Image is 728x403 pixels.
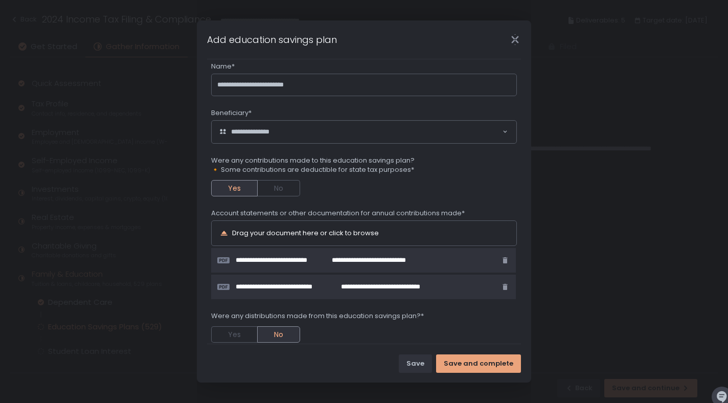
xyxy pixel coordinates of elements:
h1: Add education savings plan [207,33,337,47]
button: Save [399,354,432,373]
div: Search for option [212,121,516,143]
span: Were any contributions made to this education savings plan? [211,156,415,165]
button: No [257,326,300,343]
span: Account statements or other documentation for annual contributions made* [211,209,465,218]
div: Save [406,359,424,368]
div: Save and complete [444,359,513,368]
span: Beneficiary* [211,108,252,118]
span: Were any distributions made from this education savings plan?* [211,311,424,321]
input: Search for option [284,127,502,137]
div: Drag your document here or click to browse [232,230,379,236]
button: Yes [211,180,258,196]
div: Close [498,34,531,46]
button: Save and complete [436,354,521,373]
button: No [258,180,300,196]
span: 🔸 Some contributions are deductible for state tax purposes* [211,165,415,174]
button: Yes [211,326,257,343]
span: Name* [211,62,235,71]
